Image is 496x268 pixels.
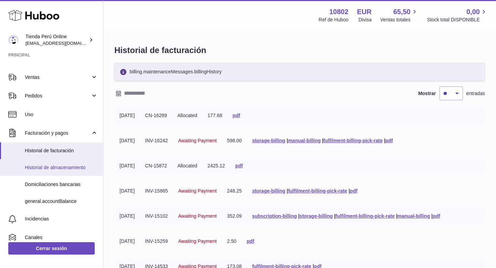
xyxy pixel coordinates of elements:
a: fulfilment-billing-pick-rate [288,188,347,194]
span: | [384,138,385,143]
td: 352.09 [222,208,247,225]
div: Divisa [359,17,372,23]
a: 65,50 Ventas totales [380,7,418,23]
span: Awaiting Payment [178,213,217,219]
span: Domiciliaciones bancarias [25,181,98,188]
span: Pedidos [25,93,91,99]
td: CN-16289 [140,107,172,124]
td: 2.50 [222,233,241,250]
span: general.accountBalance [25,198,98,205]
a: pdf [235,163,243,168]
span: entradas [466,90,485,97]
a: pdf [385,138,393,143]
div: Ref de Huboo [319,17,348,23]
td: [DATE] [114,157,140,174]
a: pdf [232,113,240,118]
span: 65,50 [393,7,411,17]
td: CN-15872 [140,157,172,174]
span: | [334,213,335,219]
a: Cerrar sesión [8,242,95,255]
span: Awaiting Payment [178,238,217,244]
img: contacto@tiendaperuonline.com [8,35,19,45]
span: Ventas totales [380,17,418,23]
label: Mostrar [418,90,436,97]
span: Allocated [177,163,197,168]
strong: 10802 [329,7,349,17]
span: Awaiting Payment [178,138,217,143]
h1: Historial de facturación [114,45,485,56]
td: [DATE] [114,132,140,149]
a: manual-billing [397,213,430,219]
td: INV-15865 [140,183,173,199]
td: [DATE] [114,183,140,199]
a: subscription-billing [252,213,297,219]
a: fulfilment-billing-pick-rate [335,213,395,219]
a: fulfilment-billing-pick-rate [323,138,383,143]
span: Allocated [177,113,197,118]
span: | [431,213,433,219]
span: Historial de facturación [25,147,98,154]
a: manual-billing [288,138,321,143]
span: Ventas [25,74,91,81]
span: | [349,188,350,194]
td: [DATE] [114,208,140,225]
span: | [298,213,300,219]
span: | [322,138,323,143]
a: storage-billing [300,213,333,219]
div: billing.maintenanceMessages.billingHistory [114,63,485,81]
td: INV-16242 [140,132,173,149]
td: [DATE] [114,233,140,250]
span: Stock total DISPONIBLE [427,17,488,23]
a: 0,00 Stock total DISPONIBLE [427,7,488,23]
td: [DATE] [114,107,140,124]
span: 0,00 [466,7,480,17]
a: pdf [247,238,254,244]
td: 2425.12 [203,157,230,174]
td: 177.68 [203,107,228,124]
td: 598.00 [222,132,247,149]
span: Incidencias [25,216,98,222]
td: INV-15102 [140,208,173,225]
a: storage-billing [252,188,285,194]
span: Awaiting Payment [178,188,217,194]
span: Facturación y pagos [25,130,91,136]
td: INV-15259 [140,233,173,250]
span: | [287,138,288,143]
a: pdf [433,213,440,219]
span: | [287,188,288,194]
span: Historial de almacenamiento [25,164,98,171]
span: [EMAIL_ADDRESS][DOMAIN_NAME] [25,40,101,46]
a: storage-billing [252,138,285,143]
span: Canales [25,234,98,241]
span: | [396,213,397,219]
span: Uso [25,111,98,118]
div: Tienda Perú Online [25,33,87,47]
td: 248.25 [222,183,247,199]
strong: EUR [357,7,372,17]
a: pdf [350,188,358,194]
